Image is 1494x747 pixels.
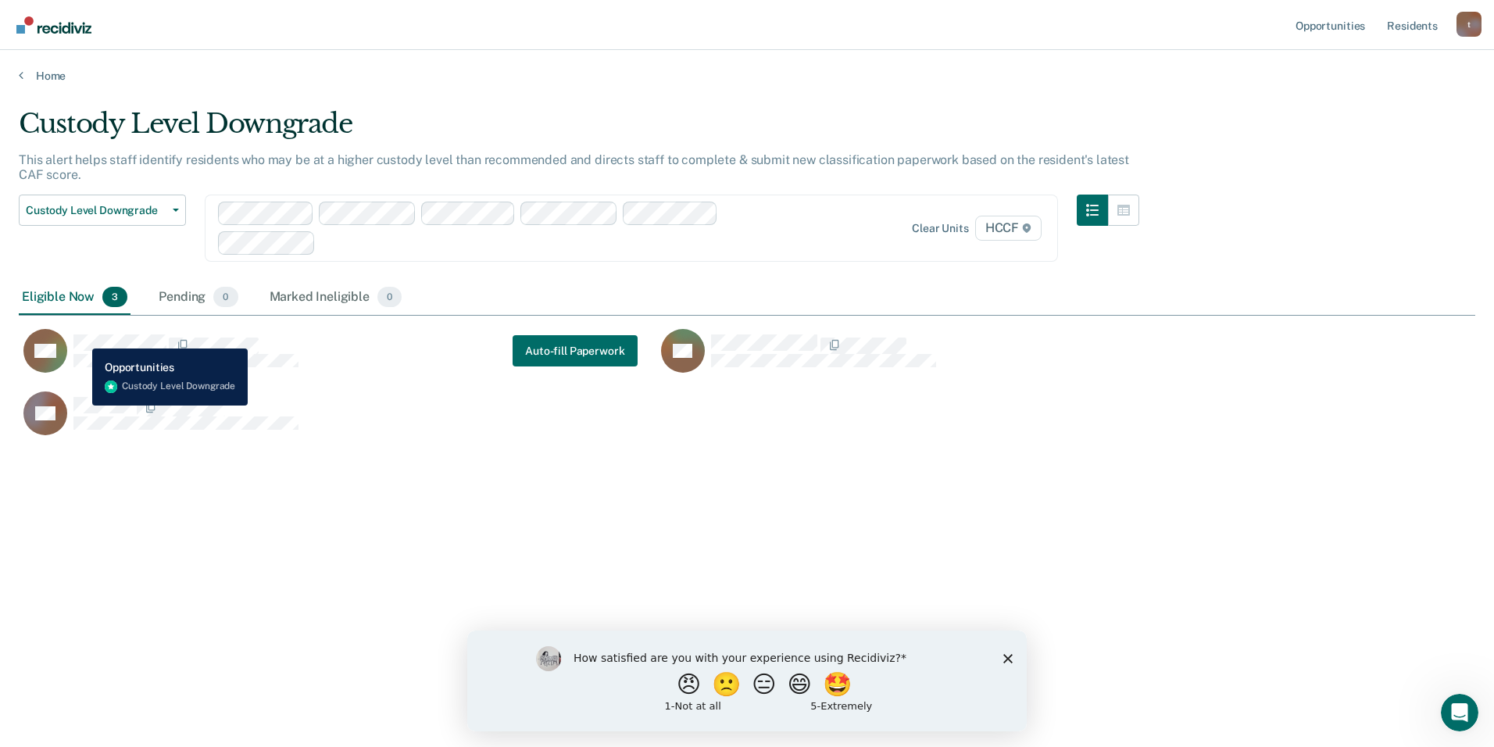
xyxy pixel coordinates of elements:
span: Custody Level Downgrade [26,204,166,217]
span: 0 [377,287,402,307]
div: t [1456,12,1481,37]
div: Marked Ineligible0 [266,281,406,315]
button: Auto-fill Paperwork [513,335,637,366]
span: HCCF [975,216,1042,241]
div: Custody Level Downgrade [19,108,1139,152]
button: Custody Level Downgrade [19,195,186,226]
span: 0 [213,287,238,307]
p: This alert helps staff identify residents who may be at a higher custody level than recommended a... [19,152,1129,182]
iframe: Intercom live chat [1441,694,1478,731]
div: CaseloadOpportunityCell-00314222 [656,328,1294,391]
img: Recidiviz [16,16,91,34]
div: Pending0 [155,281,241,315]
div: Clear units [912,222,969,235]
a: Navigate to form link [513,335,637,366]
span: 3 [102,287,127,307]
div: CaseloadOpportunityCell-00442209 [19,328,656,391]
div: Eligible Now3 [19,281,130,315]
iframe: Survey by Kim from Recidiviz [467,631,1027,731]
button: Profile dropdown button [1456,12,1481,37]
div: CaseloadOpportunityCell-00672302 [19,391,656,453]
a: Home [19,69,1475,83]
